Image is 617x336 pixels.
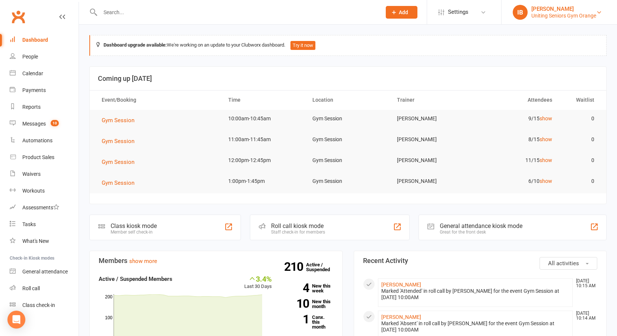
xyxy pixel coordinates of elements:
[283,314,309,325] strong: 1
[474,152,559,169] td: 11/15
[474,91,559,110] th: Attendees
[10,297,79,314] a: Class kiosk mode
[559,91,601,110] th: Waitlist
[10,166,79,183] a: Waivers
[306,131,390,148] td: Gym Session
[99,257,333,264] h3: Members
[283,315,333,329] a: 1Canx. this month
[559,131,601,148] td: 0
[448,4,468,20] span: Settings
[284,261,306,272] strong: 210
[548,260,579,267] span: All activities
[390,131,475,148] td: [PERSON_NAME]
[89,35,607,56] div: We're working on an update to your Clubworx dashboard.
[386,6,417,19] button: Add
[22,37,48,43] div: Dashboard
[290,41,315,50] button: Try it now
[381,320,570,333] div: Marked 'Absent' in roll call by [PERSON_NAME] for the event Gym Session at [DATE] 10:00AM
[390,91,475,110] th: Trainer
[102,159,134,165] span: Gym Session
[381,282,421,288] a: [PERSON_NAME]
[306,152,390,169] td: Gym Session
[363,257,598,264] h3: Recent Activity
[306,91,390,110] th: Location
[22,87,46,93] div: Payments
[306,110,390,127] td: Gym Session
[244,275,272,283] div: 3.4%
[540,157,552,163] a: show
[22,221,36,227] div: Tasks
[95,91,222,110] th: Event/Booking
[22,285,40,291] div: Roll call
[102,137,140,146] button: Gym Session
[10,149,79,166] a: Product Sales
[540,178,552,184] a: show
[222,91,306,110] th: Time
[283,282,309,294] strong: 4
[306,172,390,190] td: Gym Session
[22,171,41,177] div: Waivers
[10,263,79,280] a: General attendance kiosk mode
[559,110,601,127] td: 0
[22,154,54,160] div: Product Sales
[22,188,45,194] div: Workouts
[22,70,43,76] div: Calendar
[102,158,140,167] button: Gym Session
[10,199,79,216] a: Assessments
[10,82,79,99] a: Payments
[271,229,325,235] div: Staff check-in for members
[283,299,333,309] a: 10New this month
[22,238,49,244] div: What's New
[474,110,559,127] td: 9/15
[244,275,272,291] div: Last 30 Days
[22,269,68,275] div: General attendance
[102,116,140,125] button: Gym Session
[271,222,325,229] div: Roll call kiosk mode
[102,178,140,187] button: Gym Session
[474,131,559,148] td: 8/15
[306,257,339,278] a: 210Active / Suspended
[22,205,59,210] div: Assessments
[390,172,475,190] td: [PERSON_NAME]
[104,42,167,48] strong: Dashboard upgrade available:
[10,132,79,149] a: Automations
[22,121,46,127] div: Messages
[22,137,53,143] div: Automations
[572,311,597,321] time: [DATE] 10:14 AM
[10,183,79,199] a: Workouts
[540,257,597,270] button: All activities
[540,136,552,142] a: show
[540,115,552,121] a: show
[129,258,157,264] a: show more
[22,302,55,308] div: Class check-in
[440,229,522,235] div: Great for the front desk
[283,298,309,309] strong: 10
[222,152,306,169] td: 12:00pm-12:45pm
[22,104,41,110] div: Reports
[222,110,306,127] td: 10:00am-10:45am
[99,276,172,282] strong: Active / Suspended Members
[10,233,79,250] a: What's New
[222,172,306,190] td: 1:00pm-1:45pm
[390,110,475,127] td: [PERSON_NAME]
[7,311,25,329] div: Open Intercom Messenger
[381,314,421,320] a: [PERSON_NAME]
[102,138,134,145] span: Gym Session
[222,131,306,148] td: 11:00am-11:45am
[474,172,559,190] td: 6/10
[98,75,598,82] h3: Coming up [DATE]
[531,6,596,12] div: [PERSON_NAME]
[283,283,333,293] a: 4New this week
[102,180,134,186] span: Gym Session
[10,115,79,132] a: Messages 10
[51,120,59,126] span: 10
[559,172,601,190] td: 0
[399,9,408,15] span: Add
[111,222,157,229] div: Class kiosk mode
[390,152,475,169] td: [PERSON_NAME]
[10,216,79,233] a: Tasks
[440,222,522,229] div: General attendance kiosk mode
[559,152,601,169] td: 0
[10,48,79,65] a: People
[10,32,79,48] a: Dashboard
